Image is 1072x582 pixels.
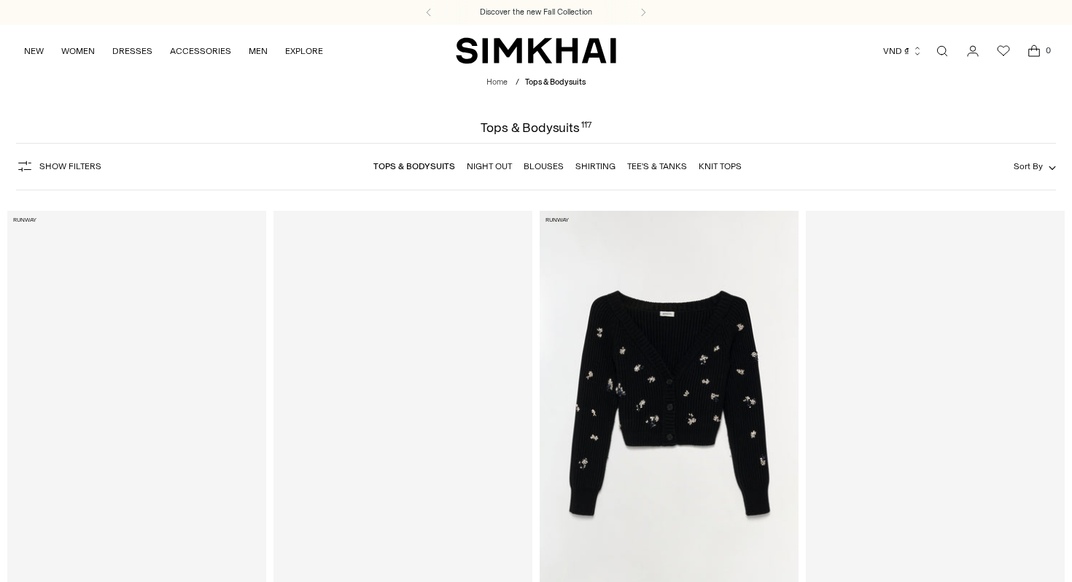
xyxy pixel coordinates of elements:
a: Blouses [524,161,564,171]
div: / [516,77,519,89]
a: Wishlist [989,36,1018,66]
a: Night Out [467,161,512,171]
a: Open cart modal [1019,36,1049,66]
a: SIMKHAI [456,36,616,65]
a: Shirting [575,161,615,171]
a: Home [486,77,508,87]
nav: Linked collections [373,151,742,182]
a: Open search modal [928,36,957,66]
button: VND ₫ [883,35,923,67]
a: MEN [249,35,268,67]
a: DRESSES [112,35,152,67]
button: Show Filters [16,155,101,178]
button: Sort By [1014,158,1056,174]
a: Tee's & Tanks [627,161,687,171]
a: WOMEN [61,35,95,67]
a: EXPLORE [285,35,323,67]
a: Tops & Bodysuits [373,161,455,171]
span: Show Filters [39,161,101,171]
a: Knit Tops [699,161,742,171]
h1: Tops & Bodysuits [481,121,591,134]
a: Discover the new Fall Collection [480,7,592,18]
a: Go to the account page [958,36,987,66]
nav: breadcrumbs [486,77,586,89]
span: 0 [1041,44,1054,57]
a: ACCESSORIES [170,35,231,67]
span: Sort By [1014,161,1043,171]
a: NEW [24,35,44,67]
span: Tops & Bodysuits [525,77,586,87]
div: 117 [581,121,591,134]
